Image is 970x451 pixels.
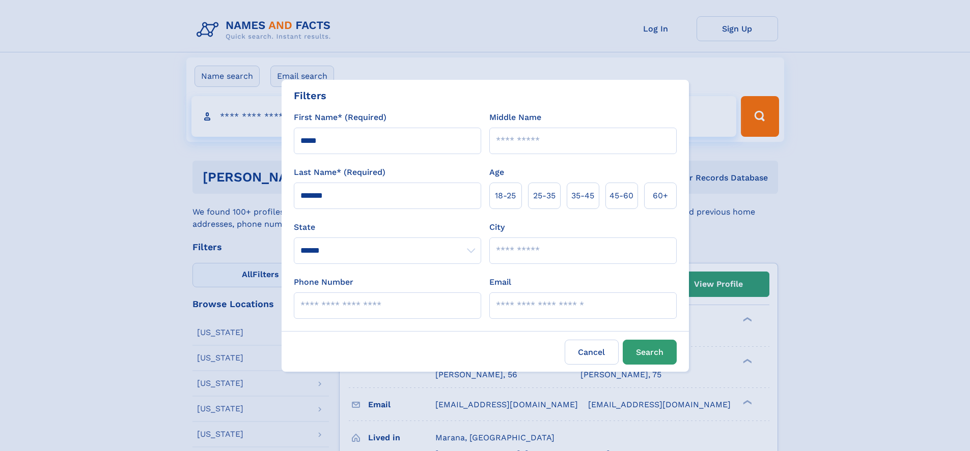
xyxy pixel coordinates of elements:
div: Filters [294,88,326,103]
label: State [294,221,481,233]
label: Age [489,166,504,178]
label: Email [489,276,511,288]
label: Middle Name [489,111,541,124]
span: 35‑45 [571,190,594,202]
label: First Name* (Required) [294,111,386,124]
label: City [489,221,505,233]
span: 18‑25 [495,190,516,202]
label: Phone Number [294,276,353,288]
span: 45‑60 [609,190,633,202]
label: Last Name* (Required) [294,166,385,178]
span: 25‑35 [533,190,556,202]
button: Search [623,340,677,365]
span: 60+ [653,190,668,202]
label: Cancel [565,340,619,365]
